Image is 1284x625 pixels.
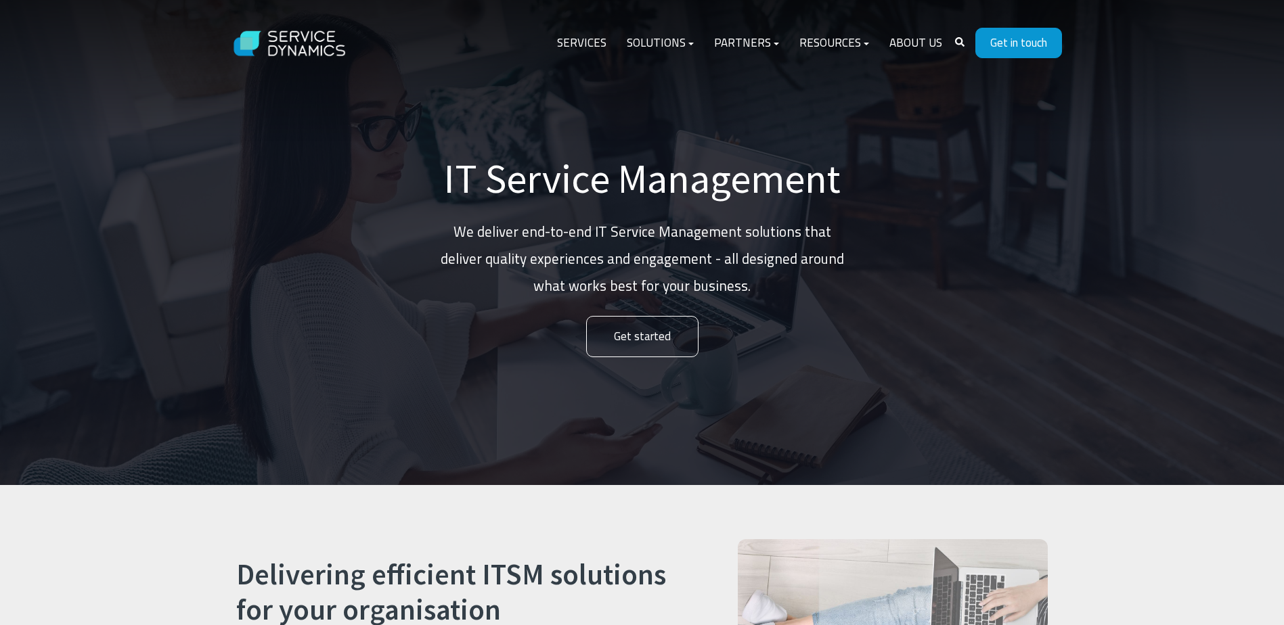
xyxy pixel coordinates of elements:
[879,27,952,60] a: About Us
[789,27,879,60] a: Resources
[586,316,699,357] a: Get started
[223,18,358,70] img: Service Dynamics Logo - White
[547,27,617,60] a: Services
[439,218,845,300] p: We deliver end-to-end IT Service Management solutions that deliver quality experiences and engage...
[704,27,789,60] a: Partners
[547,27,952,60] div: Navigation Menu
[439,154,845,203] h1: IT Service Management
[975,28,1062,58] a: Get in touch
[617,27,704,60] a: Solutions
